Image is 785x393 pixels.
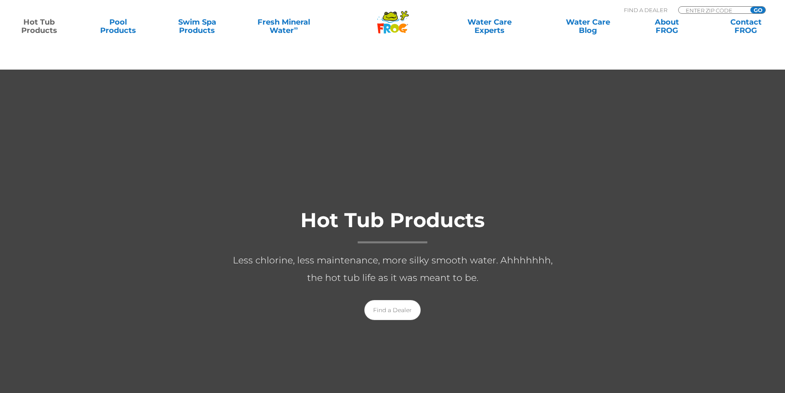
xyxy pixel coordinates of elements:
p: Find A Dealer [624,6,667,14]
a: Find a Dealer [364,300,421,320]
a: PoolProducts [87,18,149,35]
h1: Hot Tub Products [226,209,560,243]
a: Swim SpaProducts [167,18,228,35]
a: Fresh MineralWater∞ [245,18,322,35]
sup: ∞ [294,25,298,31]
a: Water CareBlog [557,18,618,35]
p: Less chlorine, less maintenance, more silky smooth water. Ahhhhhhh, the hot tub life as it was me... [226,252,560,287]
input: Zip Code Form [685,7,741,14]
a: AboutFROG [636,18,697,35]
input: GO [750,7,765,13]
a: Hot TubProducts [8,18,70,35]
a: ContactFROG [715,18,777,35]
a: Water CareExperts [440,18,540,35]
